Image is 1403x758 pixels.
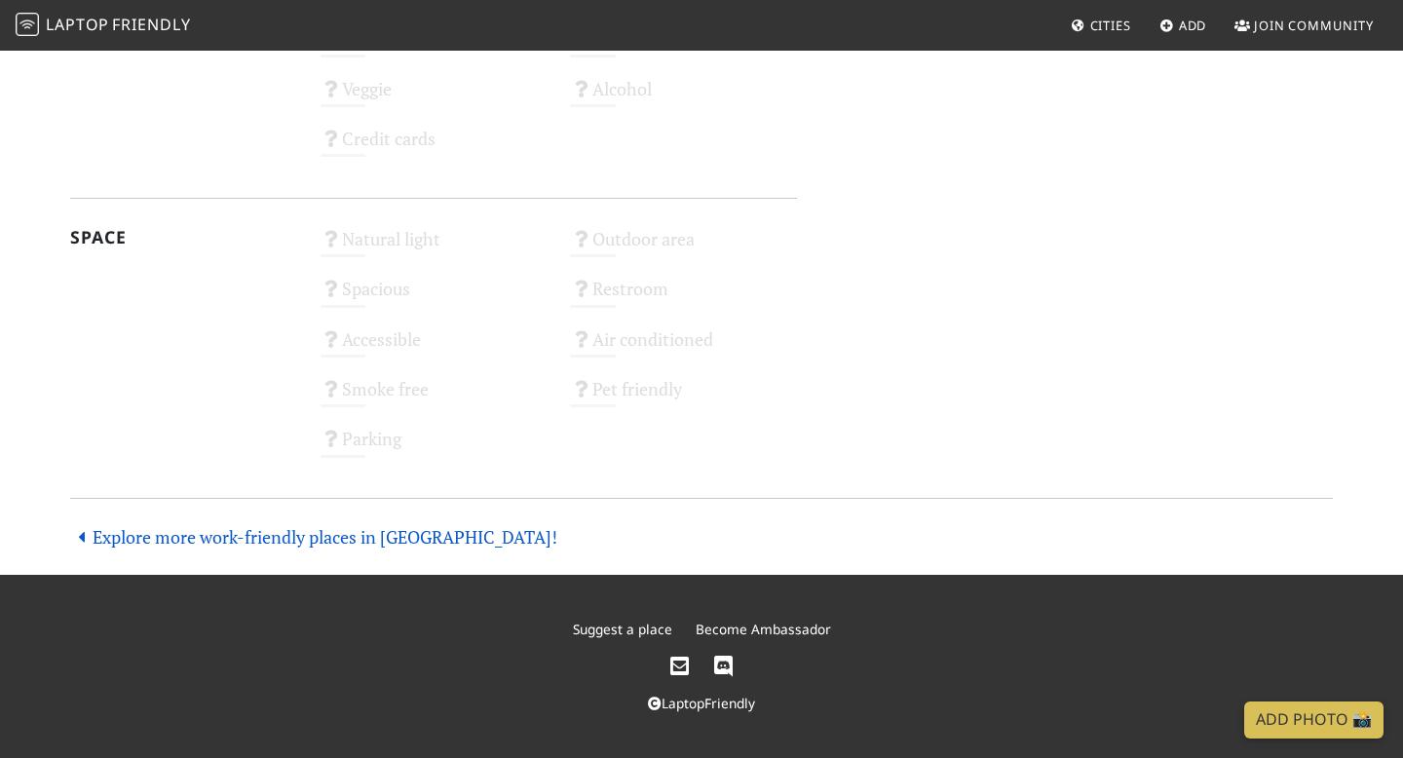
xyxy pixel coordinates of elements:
div: Credit cards [309,123,559,172]
span: Laptop [46,14,109,35]
div: Natural light [309,223,559,273]
span: Friendly [112,14,190,35]
div: Restroom [558,273,809,322]
div: Alcohol [558,73,809,123]
a: Explore more work-friendly places in [GEOGRAPHIC_DATA]! [70,525,557,549]
a: Cities [1063,8,1139,43]
img: LaptopFriendly [16,13,39,36]
div: Parking [309,423,559,473]
a: Join Community [1227,8,1382,43]
h2: Space [70,227,297,247]
div: Accessible [309,323,559,373]
div: Air conditioned [558,323,809,373]
a: LaptopFriendly [648,694,755,712]
div: Veggie [309,73,559,123]
div: Smoke free [309,373,559,423]
a: Become Ambassador [696,620,831,638]
a: Suggest a place [573,620,672,638]
a: LaptopFriendly LaptopFriendly [16,9,191,43]
span: Add [1179,17,1207,34]
span: Cities [1090,17,1131,34]
div: Outdoor area [558,223,809,273]
div: Spacious [309,273,559,322]
span: Join Community [1254,17,1374,34]
a: Add [1152,8,1215,43]
div: Pet friendly [558,373,809,423]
